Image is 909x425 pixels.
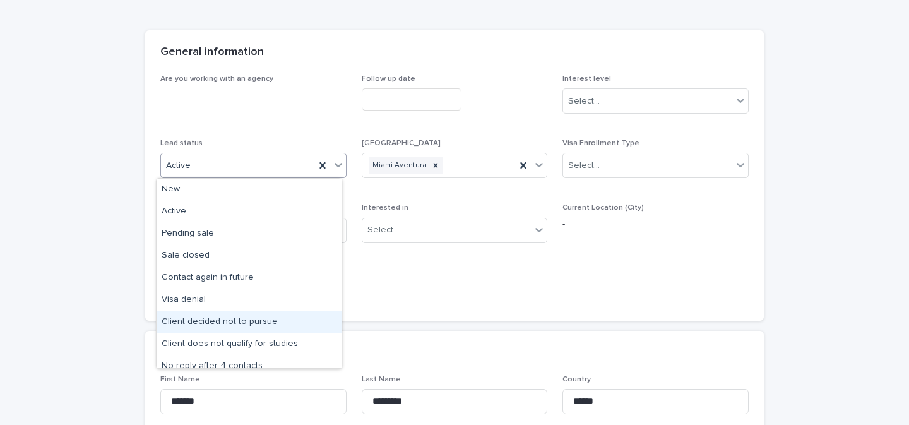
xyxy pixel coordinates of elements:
[362,204,408,212] span: Interested in
[157,289,342,311] div: Visa denial
[160,75,273,83] span: Are you working with an agency
[562,140,639,147] span: Visa Enrollment Type
[157,311,342,333] div: Client decided not to pursue
[568,159,600,172] div: Select...
[568,95,600,108] div: Select...
[362,376,401,383] span: Last Name
[562,75,611,83] span: Interest level
[157,267,342,289] div: Contact again in future
[362,75,415,83] span: Follow up date
[166,159,191,172] span: Active
[157,245,342,267] div: Sale closed
[157,333,342,356] div: Client does not qualify for studies
[562,204,644,212] span: Current Location (City)
[160,88,347,102] p: -
[157,179,342,201] div: New
[562,376,591,383] span: Country
[369,157,429,174] div: Miami Aventura
[160,45,264,59] h2: General information
[157,356,342,378] div: No reply after 4 contacts
[362,140,441,147] span: [GEOGRAPHIC_DATA]
[367,224,399,237] div: Select...
[562,218,749,231] p: -
[157,201,342,223] div: Active
[160,140,203,147] span: Lead status
[157,223,342,245] div: Pending sale
[160,376,200,383] span: First Name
